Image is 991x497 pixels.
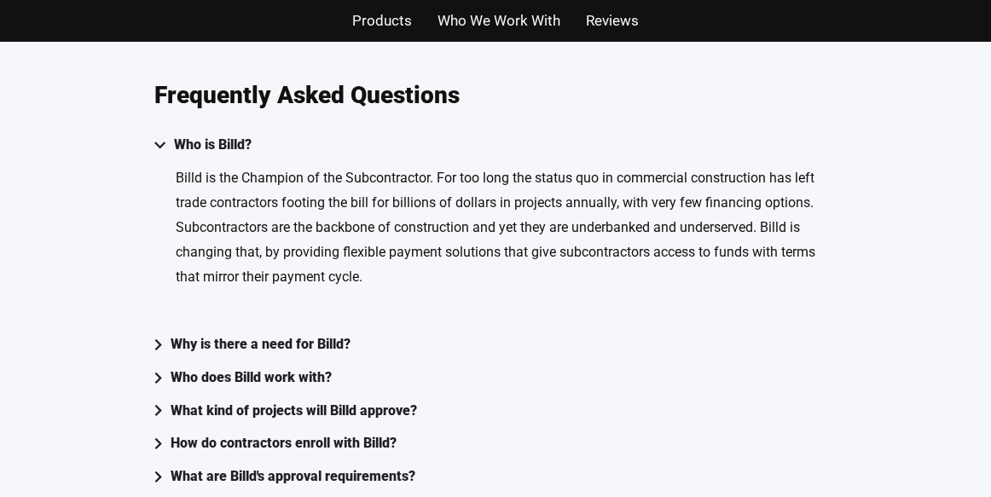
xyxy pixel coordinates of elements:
[176,166,837,290] p: Billd is the Champion of the Subcontractor. For too long the status quo in commercial constructio...
[154,465,837,489] summary: What are Billd's approval requirements?
[586,9,639,33] a: Reviews
[171,431,397,456] div: How do contractors enroll with Billd?
[154,399,837,424] summary: What kind of projects will Billd approve?
[352,9,412,33] a: Products
[154,431,837,456] summary: How do contractors enroll with Billd?
[154,133,837,158] summary: Who is Billd?
[154,366,837,390] summary: Who does Billd work with?
[174,133,252,158] div: Who is Billd?
[171,366,332,390] div: Who does Billd work with?
[171,399,417,424] div: What kind of projects will Billd approve?
[154,332,837,357] summary: Why is there a need for Billd?
[154,133,837,489] div: Accordion. Open links with Enter or Space, close with Escape, and navigate with Arrow Keys
[171,332,351,357] div: Why is there a need for Billd?
[438,9,560,33] a: Who We Work With
[154,84,460,107] h3: Frequently Asked Questions
[171,465,415,489] div: What are Billd's approval requirements?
